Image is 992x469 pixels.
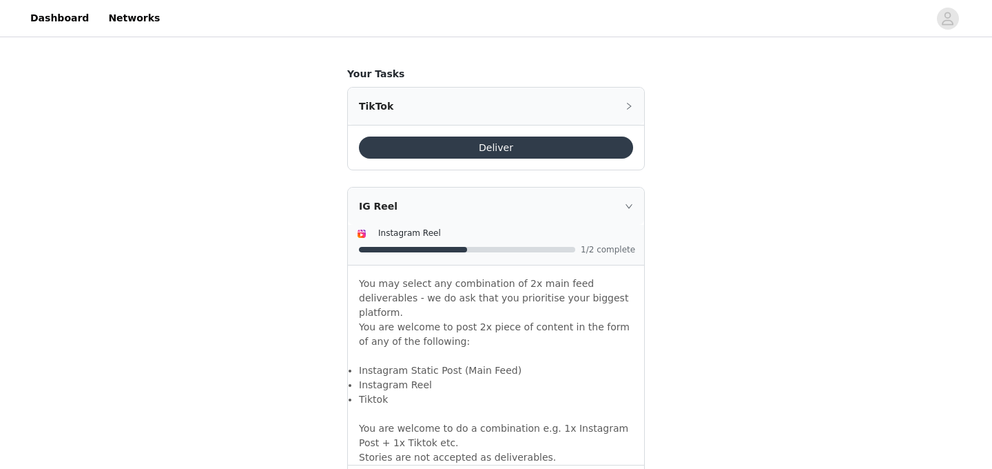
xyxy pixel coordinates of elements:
button: Deliver [359,137,633,159]
p: You may select any combination of 2x main feed deliverables - we do ask that you prioritise your ... [359,277,633,363]
li: Tiktok [359,392,633,407]
a: Networks [100,3,168,34]
li: Instagram Static Post (Main Feed) [359,363,633,378]
img: Instagram Reels Icon [356,228,367,239]
p: You are welcome to do a combination e.g. 1x Instagram Post + 1x Tiktok etc. Stories are not accep... [359,407,633,465]
i: icon: right [625,202,633,210]
div: avatar [941,8,954,30]
a: Dashboard [22,3,97,34]
li: Instagram Reel [359,378,633,392]
h4: Your Tasks [347,67,645,81]
span: Instagram Reel [378,228,441,238]
span: 1/2 complete [581,246,636,254]
i: icon: right [625,102,633,110]
div: icon: rightTikTok [348,88,644,125]
div: icon: rightIG Reel [348,188,644,225]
